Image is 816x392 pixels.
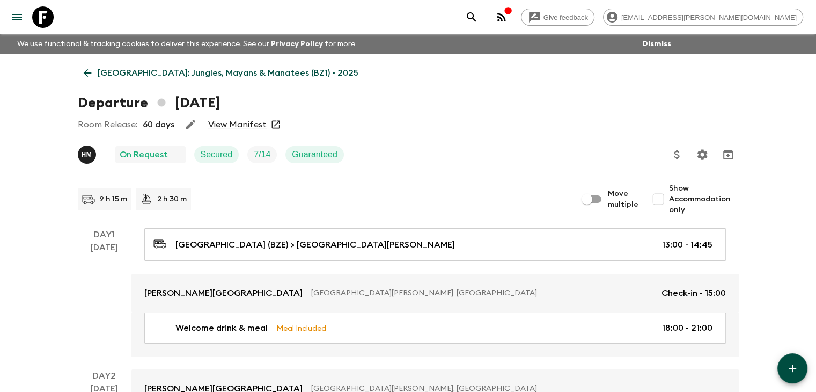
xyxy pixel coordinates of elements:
[608,188,639,210] span: Move multiple
[208,119,267,130] a: View Manifest
[276,322,326,334] p: Meal Included
[99,194,127,205] p: 9 h 15 m
[201,148,233,161] p: Secured
[639,37,674,52] button: Dismiss
[78,118,137,131] p: Room Release:
[692,144,713,165] button: Settings
[603,9,803,26] div: [EMAIL_ADDRESS][PERSON_NAME][DOMAIN_NAME]
[144,313,726,344] a: Welcome drink & mealMeal Included18:00 - 21:00
[717,144,739,165] button: Archive (Completed, Cancelled or Unsynced Departures only)
[98,67,358,79] p: [GEOGRAPHIC_DATA]: Jungles, Mayans & Manatees (BZ1) • 2025
[144,287,303,300] p: [PERSON_NAME][GEOGRAPHIC_DATA]
[175,322,268,335] p: Welcome drink & meal
[175,238,455,251] p: [GEOGRAPHIC_DATA] (BZE) > [GEOGRAPHIC_DATA][PERSON_NAME]
[662,322,712,335] p: 18:00 - 21:00
[615,13,803,21] span: [EMAIL_ADDRESS][PERSON_NAME][DOMAIN_NAME]
[292,148,337,161] p: Guaranteed
[247,146,277,163] div: Trip Fill
[78,369,131,382] p: Day 2
[78,62,364,84] a: [GEOGRAPHIC_DATA]: Jungles, Mayans & Manatees (BZ1) • 2025
[120,148,168,161] p: On Request
[669,183,739,215] span: Show Accommodation only
[271,40,323,48] a: Privacy Policy
[157,194,187,205] p: 2 h 30 m
[78,146,98,164] button: HM
[78,228,131,241] p: Day 1
[254,148,270,161] p: 7 / 14
[91,241,118,357] div: [DATE]
[6,6,28,28] button: menu
[82,150,92,159] p: H M
[131,274,739,313] a: [PERSON_NAME][GEOGRAPHIC_DATA][GEOGRAPHIC_DATA][PERSON_NAME], [GEOGRAPHIC_DATA]Check-in - 15:00
[662,238,712,251] p: 13:00 - 14:45
[78,149,98,157] span: Hob Medina
[311,288,653,299] p: [GEOGRAPHIC_DATA][PERSON_NAME], [GEOGRAPHIC_DATA]
[143,118,174,131] p: 60 days
[666,144,688,165] button: Update Price, Early Bird Discount and Costs
[144,228,726,261] a: [GEOGRAPHIC_DATA] (BZE) > [GEOGRAPHIC_DATA][PERSON_NAME]13:00 - 14:45
[661,287,726,300] p: Check-in - 15:00
[78,92,220,114] h1: Departure [DATE]
[538,13,594,21] span: Give feedback
[521,9,594,26] a: Give feedback
[461,6,482,28] button: search adventures
[13,34,361,54] p: We use functional & tracking cookies to deliver this experience. See our for more.
[194,146,239,163] div: Secured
